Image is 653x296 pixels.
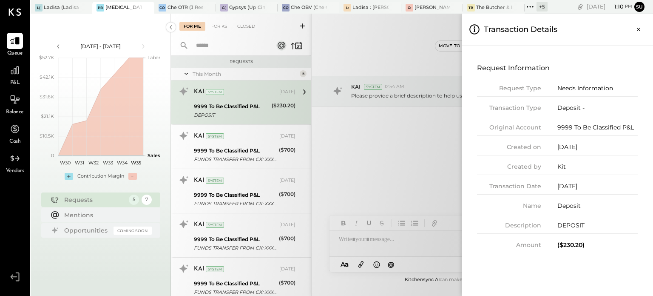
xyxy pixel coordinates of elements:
div: L( [35,4,43,11]
div: Created by [477,162,541,171]
text: $31.6K [40,94,54,100]
a: P&L [0,62,29,87]
div: Che OTR (J Restaurant LLC) - Ignite [168,4,203,11]
div: copy link [576,2,585,11]
div: Mentions [64,211,148,219]
div: Kit [557,162,638,171]
span: Queue [7,50,23,57]
div: Contribution Margin [77,173,124,180]
div: Needs Information [557,84,638,93]
div: [MEDICAL_DATA] (JSI LLC) - Ignite [105,4,141,11]
div: 9999 To Be Classified P&L [557,123,638,132]
span: pm [625,3,632,9]
a: Balance [0,92,29,116]
div: TB [467,4,475,11]
text: W34 [116,160,128,166]
span: Vendors [6,167,24,175]
span: Cash [9,138,20,146]
div: PB [97,4,104,11]
div: The Butcher & Barrel (L Argento LLC) - [GEOGRAPHIC_DATA] [476,4,512,11]
h3: Transaction Details [484,20,557,38]
text: $42.1K [40,74,54,80]
div: Transaction Type [477,103,541,112]
div: [DATE] [587,3,632,11]
div: Ladisa : [PERSON_NAME] in the Alley [352,4,388,11]
div: Gypsys (Up Cincinnati LLC) - Ignite [229,4,265,11]
div: Opportunities [64,226,109,235]
div: Coming Soon [114,227,152,235]
a: Vendors [0,150,29,175]
div: Deposit - [557,103,638,112]
div: Request Type [477,84,541,93]
div: G: [406,4,413,11]
div: [DATE] [557,182,638,191]
div: G( [220,4,228,11]
h4: Request Information [477,61,638,75]
button: Close panel [631,22,646,37]
a: Queue [0,33,29,57]
text: Labor [148,55,160,60]
div: Transaction Date [477,182,541,191]
div: Amount [477,241,541,250]
text: W31 [75,160,84,166]
div: [DATE] - [DATE] [65,43,137,50]
text: 0 [51,152,54,158]
div: [PERSON_NAME]'s : [PERSON_NAME]'s [415,4,450,11]
text: $10.5K [40,133,54,139]
span: P&L [10,79,20,87]
text: $21.1K [41,113,54,119]
span: Balance [6,109,24,116]
div: ($230.20) [557,241,638,250]
text: $52.7K [39,55,54,60]
div: CO [282,4,290,11]
div: Deposit [557,201,638,210]
div: DEPOSIT [557,221,638,230]
div: Name [477,201,541,210]
text: W33 [102,160,113,166]
div: Che OBV (Che OBV LLC) - Ignite [291,4,326,11]
div: + 5 [537,2,548,11]
div: 7 [142,195,152,205]
div: CO [159,4,166,11]
div: Requests [64,195,125,204]
button: su [634,2,644,12]
div: L: [344,4,351,11]
a: Cash [0,121,29,146]
div: Ladisa (Ladisa Corp.) - Ignite [44,4,79,11]
div: Original Account [477,123,541,132]
text: W35 [131,160,141,166]
div: Description [477,221,541,230]
div: + [65,173,73,180]
span: 1 : 10 [607,3,624,11]
div: [DATE] [557,143,638,152]
div: Created on [477,143,541,152]
text: Sales [148,152,160,158]
text: W30 [60,160,71,166]
text: W32 [88,160,99,166]
div: 5 [129,195,139,205]
div: - [128,173,137,180]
